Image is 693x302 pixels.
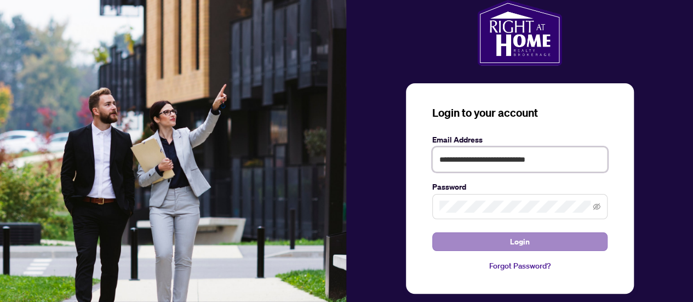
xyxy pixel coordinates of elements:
a: Forgot Password? [432,260,608,272]
span: Login [510,233,530,250]
label: Email Address [432,134,608,146]
label: Password [432,181,608,193]
h3: Login to your account [432,105,608,121]
button: Login [432,232,608,251]
span: eye-invisible [593,203,600,210]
